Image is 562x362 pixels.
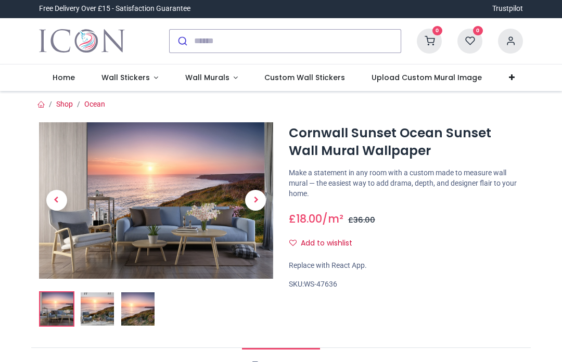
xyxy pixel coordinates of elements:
[245,190,266,211] span: Next
[81,292,114,326] img: WS-47636-02
[289,279,523,290] div: SKU:
[264,72,345,83] span: Custom Wall Stickers
[39,122,273,279] img: Cornwall Sunset Ocean Sunset Wall Mural Wallpaper
[121,292,155,326] img: WS-47636-03
[88,64,172,92] a: Wall Stickers
[39,146,74,255] a: Previous
[289,235,361,252] button: Add to wishlistAdd to wishlist
[296,211,322,226] span: 18.00
[432,26,442,36] sup: 0
[39,27,125,56] a: Logo of Icon Wall Stickers
[322,211,343,226] span: /m²
[457,36,482,44] a: 0
[238,146,274,255] a: Next
[170,30,194,53] button: Submit
[353,215,375,225] span: 36.00
[185,72,229,83] span: Wall Murals
[56,100,73,108] a: Shop
[101,72,150,83] span: Wall Stickers
[46,190,67,211] span: Previous
[473,26,483,36] sup: 0
[372,72,482,83] span: Upload Custom Mural Image
[40,292,73,326] img: Cornwall Sunset Ocean Sunset Wall Mural Wallpaper
[289,211,322,226] span: £
[289,168,523,199] p: Make a statement in any room with a custom made to measure wall mural — the easiest way to add dr...
[289,124,523,160] h1: Cornwall Sunset Ocean Sunset Wall Mural Wallpaper
[39,4,190,14] div: Free Delivery Over £15 - Satisfaction Guarantee
[84,100,105,108] a: Ocean
[348,215,375,225] span: £
[492,4,523,14] a: Trustpilot
[39,27,125,56] img: Icon Wall Stickers
[53,72,75,83] span: Home
[289,261,523,271] div: Replace with React App.
[289,239,297,247] i: Add to wishlist
[417,36,442,44] a: 0
[304,280,337,288] span: WS-47636
[172,64,251,92] a: Wall Murals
